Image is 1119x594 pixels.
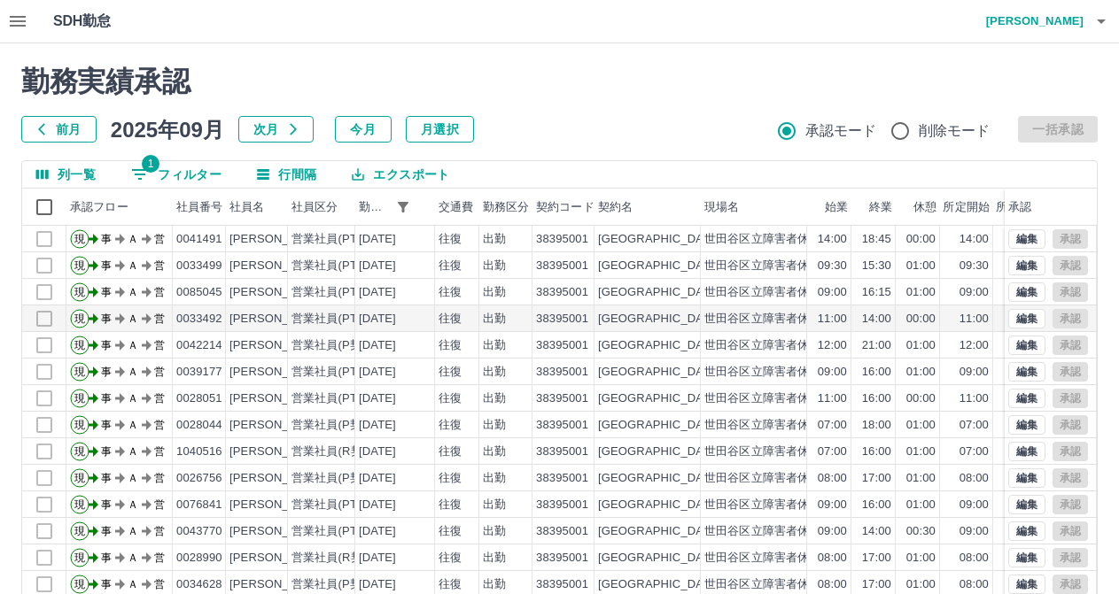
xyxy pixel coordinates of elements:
[818,231,847,248] div: 14:00
[359,390,396,407] div: [DATE]
[483,364,506,381] div: 出勤
[154,498,165,511] text: 営
[439,523,462,540] div: 往復
[359,497,396,513] div: [DATE]
[1008,309,1045,328] button: 編集
[21,116,97,143] button: 前月
[598,576,720,593] div: [GEOGRAPHIC_DATA]
[229,337,326,354] div: [PERSON_NAME]
[818,337,847,354] div: 12:00
[101,339,112,351] text: 事
[439,390,462,407] div: 往復
[1008,521,1045,541] button: 編集
[111,116,224,143] h5: 2025年09月
[176,284,222,301] div: 0085045
[128,525,138,537] text: Ａ
[862,576,891,593] div: 17:00
[176,364,222,381] div: 0039177
[142,155,159,173] span: 1
[391,195,416,220] div: 1件のフィルターを適用中
[229,444,326,460] div: [PERSON_NAME]
[101,498,112,511] text: 事
[996,189,1043,226] div: 所定終業
[862,337,891,354] div: 21:00
[291,258,385,274] div: 営業社員(PT契約)
[483,231,506,248] div: 出勤
[291,523,385,540] div: 営業社員(PT契約)
[355,189,435,226] div: 勤務日
[176,523,222,540] div: 0043770
[960,523,989,540] div: 09:00
[439,337,462,354] div: 往復
[1008,362,1045,382] button: 編集
[117,161,236,188] button: フィルター表示
[101,366,112,378] text: 事
[598,550,720,567] div: [GEOGRAPHIC_DATA]
[128,312,138,325] text: Ａ
[229,231,326,248] div: [PERSON_NAME]
[704,189,739,226] div: 現場名
[291,364,385,381] div: 営業社員(PT契約)
[154,419,165,431] text: 営
[1008,189,1031,226] div: 承認
[359,417,396,434] div: [DATE]
[862,364,891,381] div: 16:00
[906,231,936,248] div: 00:00
[229,258,326,274] div: [PERSON_NAME]
[176,576,222,593] div: 0034628
[536,470,588,487] div: 38395001
[1008,442,1045,461] button: 編集
[154,578,165,590] text: 営
[359,550,396,567] div: [DATE]
[154,552,165,564] text: 営
[359,231,396,248] div: [DATE]
[598,497,720,513] div: [GEOGRAPHIC_DATA]
[483,284,506,301] div: 出勤
[439,364,462,381] div: 往復
[74,366,85,378] text: 現
[862,523,891,540] div: 14:00
[74,233,85,245] text: 現
[598,444,720,460] div: [GEOGRAPHIC_DATA]
[536,444,588,460] div: 38395001
[229,364,326,381] div: [PERSON_NAME]
[128,578,138,590] text: Ａ
[74,578,85,590] text: 現
[906,284,936,301] div: 01:00
[1008,468,1045,488] button: 編集
[359,189,391,226] div: 勤務日
[101,445,112,458] text: 事
[704,550,978,567] div: 世田谷区立障害者休養ホーム[GEOGRAPHIC_DATA]
[483,258,506,274] div: 出勤
[536,550,588,567] div: 38395001
[862,390,891,407] div: 16:00
[439,231,462,248] div: 往復
[598,523,720,540] div: [GEOGRAPHIC_DATA]
[704,311,978,328] div: 世田谷区立障害者休養ホーム[GEOGRAPHIC_DATA]
[704,231,978,248] div: 世田谷区立障害者休養ホーム[GEOGRAPHIC_DATA]
[359,470,396,487] div: [DATE]
[906,497,936,513] div: 01:00
[66,189,173,226] div: 承認フロー
[154,339,165,351] text: 営
[536,284,588,301] div: 38395001
[291,497,385,513] div: 営業社員(PT契約)
[598,390,720,407] div: [GEOGRAPHIC_DATA]
[74,445,85,458] text: 現
[176,550,222,567] div: 0028990
[536,390,588,407] div: 38395001
[101,312,112,325] text: 事
[416,195,440,220] button: ソート
[101,552,112,564] text: 事
[154,392,165,405] text: 営
[391,195,416,220] button: フィルター表示
[74,286,85,298] text: 現
[288,189,355,226] div: 社員区分
[960,258,989,274] div: 09:30
[483,444,506,460] div: 出勤
[906,523,936,540] div: 00:30
[291,576,377,593] div: 営業社員(P契約)
[536,311,588,328] div: 38395001
[439,258,462,274] div: 往復
[818,550,847,567] div: 08:00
